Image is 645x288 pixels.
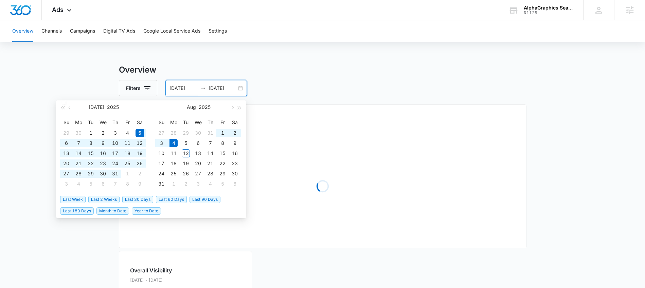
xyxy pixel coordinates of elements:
div: 27 [62,170,70,178]
td: 2025-07-05 [133,128,146,138]
span: swap-right [200,85,206,91]
td: 2025-07-10 [109,138,121,148]
div: 20 [62,159,70,168]
div: 23 [99,159,107,168]
div: 11 [123,139,131,147]
td: 2025-08-13 [192,148,204,158]
div: 28 [169,129,178,137]
div: 31 [157,180,165,188]
td: 2025-07-28 [72,169,85,179]
td: 2025-07-29 [85,169,97,179]
td: 2025-08-06 [192,138,204,148]
td: 2025-08-07 [204,138,216,148]
td: 2025-08-22 [216,158,229,169]
span: Last 60 Days [156,196,187,203]
td: 2025-08-19 [180,158,192,169]
div: 25 [123,159,131,168]
td: 2025-08-01 [121,169,133,179]
td: 2025-08-20 [192,158,204,169]
div: 30 [231,170,239,178]
th: Tu [85,117,97,128]
h2: Overall Visibility [130,266,197,274]
td: 2025-09-01 [167,179,180,189]
td: 2025-08-08 [216,138,229,148]
div: 19 [182,159,190,168]
div: 12 [136,139,144,147]
td: 2025-08-01 [216,128,229,138]
input: End date [209,84,237,92]
div: 2 [99,129,107,137]
td: 2025-07-29 [180,128,192,138]
td: 2025-08-05 [180,138,192,148]
div: 9 [136,180,144,188]
td: 2025-06-30 [72,128,85,138]
div: 4 [206,180,214,188]
td: 2025-07-24 [109,158,121,169]
td: 2025-08-04 [72,179,85,189]
th: Th [109,117,121,128]
td: 2025-06-29 [60,128,72,138]
div: 6 [231,180,239,188]
div: 15 [87,149,95,157]
td: 2025-07-01 [85,128,97,138]
span: Last 30 Days [122,196,153,203]
td: 2025-08-23 [229,158,241,169]
td: 2025-07-19 [133,148,146,158]
div: 24 [157,170,165,178]
td: 2025-08-11 [167,148,180,158]
div: 4 [169,139,178,147]
div: 12 [182,149,190,157]
td: 2025-08-04 [167,138,180,148]
div: 4 [123,129,131,137]
div: 22 [218,159,227,168]
td: 2025-09-05 [216,179,229,189]
td: 2025-07-07 [72,138,85,148]
td: 2025-08-31 [155,179,167,189]
td: 2025-08-07 [109,179,121,189]
div: 6 [99,180,107,188]
td: 2025-07-08 [85,138,97,148]
td: 2025-09-06 [229,179,241,189]
div: 1 [169,180,178,188]
div: 14 [206,149,214,157]
div: 29 [182,129,190,137]
div: 16 [231,149,239,157]
td: 2025-08-06 [97,179,109,189]
div: 26 [136,159,144,168]
td: 2025-07-03 [109,128,121,138]
td: 2025-07-04 [121,128,133,138]
td: 2025-08-25 [167,169,180,179]
button: [DATE] [89,100,104,114]
div: 2 [231,129,239,137]
td: 2025-08-02 [133,169,146,179]
td: 2025-08-14 [204,148,216,158]
div: 7 [206,139,214,147]
div: 6 [62,139,70,147]
div: account id [524,11,573,15]
div: 31 [111,170,119,178]
div: 10 [157,149,165,157]
div: 3 [194,180,202,188]
span: Last 90 Days [190,196,220,203]
span: to [200,85,206,91]
div: 29 [87,170,95,178]
td: 2025-07-23 [97,158,109,169]
td: 2025-07-16 [97,148,109,158]
th: We [97,117,109,128]
th: We [192,117,204,128]
td: 2025-08-03 [60,179,72,189]
button: Google Local Service Ads [143,20,200,42]
td: 2025-08-27 [192,169,204,179]
div: 27 [194,170,202,178]
div: 7 [74,139,83,147]
th: Su [60,117,72,128]
div: 13 [62,149,70,157]
input: Start date [169,84,198,92]
div: 29 [218,170,227,178]
div: 14 [74,149,83,157]
td: 2025-07-22 [85,158,97,169]
div: 30 [74,129,83,137]
td: 2025-07-15 [85,148,97,158]
td: 2025-09-02 [180,179,192,189]
td: 2025-08-05 [85,179,97,189]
